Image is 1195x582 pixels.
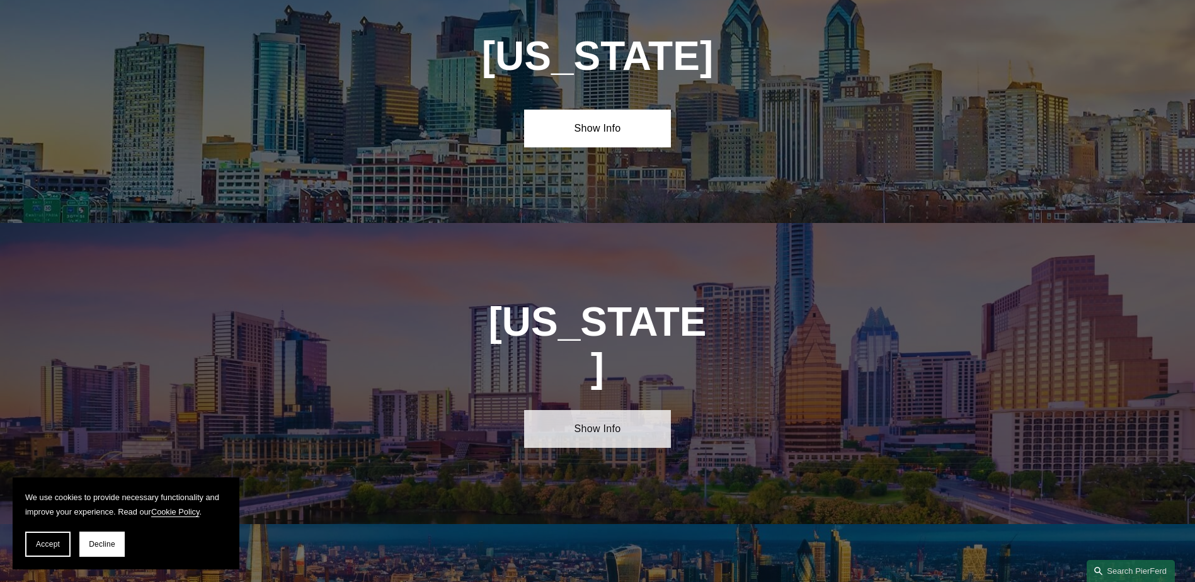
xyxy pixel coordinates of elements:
p: We use cookies to provide necessary functionality and improve your experience. Read our . [25,490,227,519]
h1: [US_STATE] [414,33,781,79]
button: Decline [79,532,125,557]
a: Search this site [1087,560,1175,582]
a: Show Info [524,410,671,448]
span: Decline [89,540,115,549]
h1: [US_STATE] [488,299,708,391]
span: Accept [36,540,60,549]
a: Cookie Policy [151,507,200,516]
button: Accept [25,532,71,557]
a: Show Info [524,110,671,147]
section: Cookie banner [13,477,239,569]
